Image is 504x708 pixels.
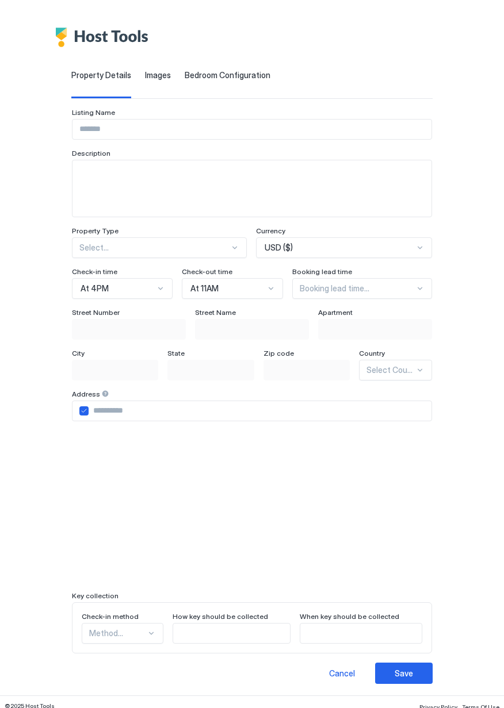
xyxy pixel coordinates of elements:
span: Street Name [195,308,236,317]
span: At 4PM [81,283,109,294]
span: City [72,349,85,357]
span: USD ($) [265,243,293,253]
input: Input Field [264,360,358,380]
span: When key should be collected [300,612,399,621]
span: Bedroom Configuration [185,70,270,80]
span: Description [72,149,110,157]
input: Input Field [89,401,432,421]
span: Country [359,349,385,357]
span: How key should be collected [173,612,268,621]
span: At 11AM [190,283,219,294]
iframe: Intercom live chat [12,669,39,697]
input: Input Field [300,624,422,643]
input: Input Field [319,320,432,339]
span: Check-out time [182,267,232,276]
span: Apartment [318,308,353,317]
span: Key collection [72,591,119,600]
textarea: Input Field [72,160,432,217]
div: Host Tools Logo [55,28,154,47]
div: Save [395,667,413,679]
span: Street Number [72,308,120,317]
input: Input Field [72,320,185,339]
span: Images [145,70,171,80]
input: Input Field [173,624,291,643]
span: Check-in method [82,612,139,621]
button: Cancel [313,663,371,684]
div: airbnbAddress [79,406,89,415]
span: Booking lead time [292,267,352,276]
span: State [167,349,185,357]
input: Input Field [168,360,262,380]
span: Property Details [71,70,131,80]
span: Zip code [264,349,294,357]
div: Cancel [329,667,355,679]
span: Listing Name [72,108,115,117]
button: Save [375,663,433,684]
input: Input Field [72,120,432,139]
span: Property Type [72,226,119,235]
input: Input Field [72,360,167,380]
span: Currency [256,226,285,235]
span: Check-in time [72,267,117,276]
input: Input Field [196,320,308,339]
span: Address [72,390,100,398]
